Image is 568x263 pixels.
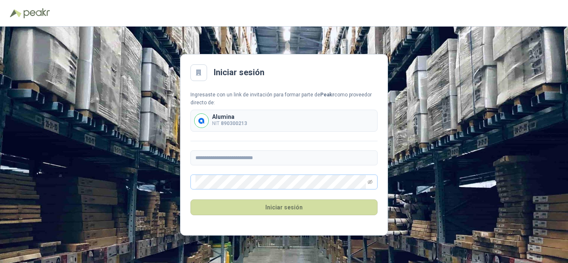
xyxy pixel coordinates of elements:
[190,91,378,107] div: Ingresaste con un link de invitación para formar parte de como proveedor directo de:
[212,114,247,120] p: Alumina
[190,199,378,215] button: Iniciar sesión
[195,114,208,128] img: Company Logo
[212,120,247,128] p: NIT
[10,9,22,17] img: Logo
[214,66,264,79] h2: Iniciar sesión
[221,120,247,126] b: 890300213
[368,179,373,184] span: eye-invisible
[320,92,334,98] b: Peakr
[23,8,50,18] img: Peakr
